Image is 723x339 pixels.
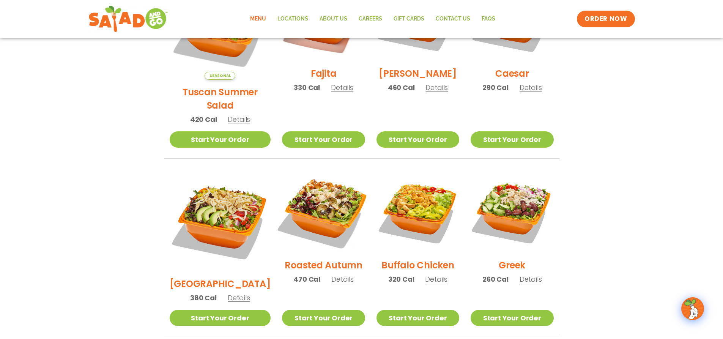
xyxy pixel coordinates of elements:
[682,298,703,319] img: wpChatIcon
[499,259,525,272] h2: Greek
[376,170,459,253] img: Product photo for Buffalo Chicken Salad
[244,10,272,28] a: Menu
[482,274,509,284] span: 260 Cal
[293,274,320,284] span: 470 Cal
[228,115,250,124] span: Details
[577,11,635,27] a: ORDER NOW
[471,310,553,326] a: Start Your Order
[379,67,457,80] h2: [PERSON_NAME]
[282,131,365,148] a: Start Your Order
[584,14,627,24] span: ORDER NOW
[425,83,448,92] span: Details
[170,85,271,112] h2: Tuscan Summer Salad
[471,170,553,253] img: Product photo for Greek Salad
[170,310,271,326] a: Start Your Order
[311,67,337,80] h2: Fajita
[170,170,271,271] img: Product photo for BBQ Ranch Salad
[282,310,365,326] a: Start Your Order
[520,274,542,284] span: Details
[388,274,414,284] span: 320 Cal
[190,114,217,125] span: 420 Cal
[285,259,362,272] h2: Roasted Autumn
[275,163,372,260] img: Product photo for Roasted Autumn Salad
[430,10,476,28] a: Contact Us
[331,274,354,284] span: Details
[190,293,217,303] span: 380 Cal
[170,277,271,290] h2: [GEOGRAPHIC_DATA]
[228,293,250,303] span: Details
[388,82,415,93] span: 460 Cal
[495,67,529,80] h2: Caesar
[476,10,501,28] a: FAQs
[314,10,353,28] a: About Us
[376,131,459,148] a: Start Your Order
[88,4,169,34] img: new-SAG-logo-768×292
[294,82,320,93] span: 330 Cal
[425,274,447,284] span: Details
[353,10,388,28] a: Careers
[205,72,235,80] span: Seasonal
[331,83,353,92] span: Details
[520,83,542,92] span: Details
[376,310,459,326] a: Start Your Order
[170,131,271,148] a: Start Your Order
[482,82,509,93] span: 290 Cal
[471,131,553,148] a: Start Your Order
[388,10,430,28] a: GIFT CARDS
[272,10,314,28] a: Locations
[381,259,454,272] h2: Buffalo Chicken
[244,10,501,28] nav: Menu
